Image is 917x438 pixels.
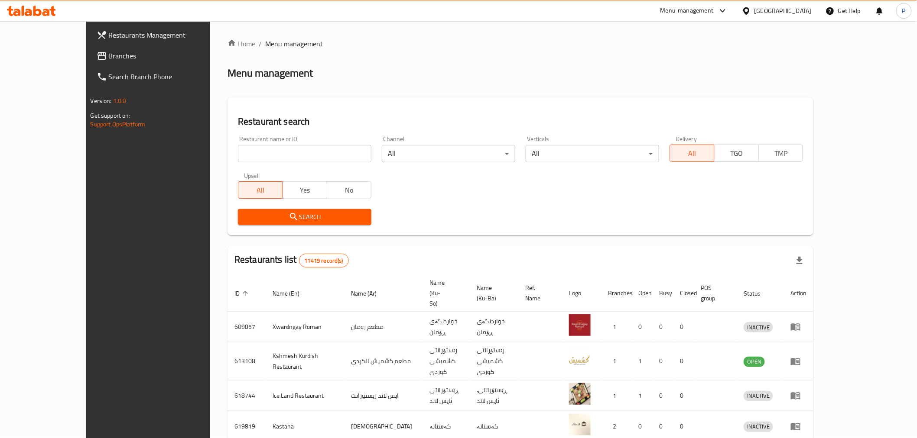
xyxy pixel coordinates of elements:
[569,314,591,336] img: Xwardngay Roman
[299,254,349,267] div: Total records count
[670,145,714,162] button: All
[238,115,803,128] h2: Restaurant search
[259,39,262,49] li: /
[228,312,266,342] td: 609857
[744,422,773,432] span: INACTIVE
[718,147,755,160] span: TGO
[228,39,813,49] nav: breadcrumb
[758,145,803,162] button: TMP
[714,145,759,162] button: TGO
[109,71,232,82] span: Search Branch Phone
[234,288,251,299] span: ID
[631,275,652,312] th: Open
[351,288,388,299] span: Name (Ar)
[744,391,773,401] div: INACTIVE
[238,181,283,199] button: All
[652,342,673,380] td: 0
[652,380,673,411] td: 0
[790,421,806,432] div: Menu
[91,119,146,130] a: Support.OpsPlatform
[652,312,673,342] td: 0
[113,95,127,106] span: 1.0.0
[109,51,232,61] span: Branches
[673,342,694,380] td: 0
[701,283,726,303] span: POS group
[238,209,371,225] button: Search
[470,380,518,411] td: .ڕێستۆرانتی ئایس لاند
[344,312,423,342] td: مطعم رومان
[228,342,266,380] td: 613108
[754,6,812,16] div: [GEOGRAPHIC_DATA]
[744,322,773,332] div: INACTIVE
[470,312,518,342] td: خواردنگەی ڕۆمان
[673,275,694,312] th: Closed
[673,380,694,411] td: 0
[790,390,806,401] div: Menu
[234,253,349,267] h2: Restaurants list
[569,349,591,370] img: Kshmesh Kurdish Restaurant
[631,342,652,380] td: 1
[244,173,260,179] label: Upsell
[327,181,371,199] button: No
[423,342,470,380] td: رێستۆرانتی کشمیشى كوردى
[673,312,694,342] td: 0
[238,145,371,162] input: Search for restaurant name or ID..
[562,275,601,312] th: Logo
[266,342,344,380] td: Kshmesh Kurdish Restaurant
[790,356,806,367] div: Menu
[744,391,773,401] span: INACTIVE
[90,25,239,45] a: Restaurants Management
[344,342,423,380] td: مطعم كشميش الكردي
[569,414,591,435] img: Kastana
[282,181,327,199] button: Yes
[266,380,344,411] td: Ice Land Restaurant
[423,380,470,411] td: ڕێستۆرانتی ئایس لاند
[789,250,810,271] div: Export file
[525,283,552,303] span: Ref. Name
[423,312,470,342] td: خواردنگەی ڕۆمان
[601,380,631,411] td: 1
[91,110,130,121] span: Get support on:
[744,288,772,299] span: Status
[744,322,773,332] span: INACTIVE
[601,342,631,380] td: 1
[601,275,631,312] th: Branches
[242,184,279,196] span: All
[109,30,232,40] span: Restaurants Management
[228,380,266,411] td: 618744
[331,184,368,196] span: No
[744,357,765,367] span: OPEN
[673,147,711,160] span: All
[91,95,112,106] span: Version:
[631,312,652,342] td: 0
[344,380,423,411] td: ايس لاند ريستورانت
[90,45,239,66] a: Branches
[762,147,800,160] span: TMP
[266,312,344,342] td: Xwardngay Roman
[660,6,714,16] div: Menu-management
[652,275,673,312] th: Busy
[569,383,591,405] img: Ice Land Restaurant
[90,66,239,87] a: Search Branch Phone
[601,312,631,342] td: 1
[265,39,323,49] span: Menu management
[228,66,313,80] h2: Menu management
[228,39,255,49] a: Home
[429,277,459,309] span: Name (Ku-So)
[299,257,348,265] span: 11419 record(s)
[382,145,515,162] div: All
[245,212,364,222] span: Search
[631,380,652,411] td: 1
[902,6,906,16] span: P
[477,283,508,303] span: Name (Ku-Ba)
[526,145,659,162] div: All
[790,322,806,332] div: Menu
[470,342,518,380] td: رێستۆرانتی کشمیشى كوردى
[784,275,813,312] th: Action
[273,288,311,299] span: Name (En)
[676,136,697,142] label: Delivery
[286,184,323,196] span: Yes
